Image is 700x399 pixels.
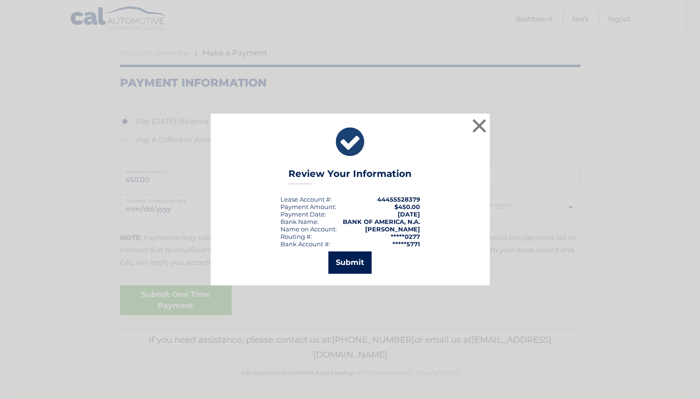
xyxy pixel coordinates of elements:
[280,210,325,218] span: Payment Date
[280,240,330,248] div: Bank Account #:
[280,225,337,233] div: Name on Account:
[365,225,420,233] strong: [PERSON_NAME]
[280,196,332,203] div: Lease Account #:
[394,203,420,210] span: $450.00
[470,116,489,135] button: ×
[377,196,420,203] strong: 44455528379
[280,203,336,210] div: Payment Amount:
[343,218,420,225] strong: BANK OF AMERICA, N.A.
[280,210,326,218] div: :
[398,210,420,218] span: [DATE]
[280,218,319,225] div: Bank Name:
[280,233,312,240] div: Routing #:
[328,251,372,274] button: Submit
[288,168,412,184] h3: Review Your Information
